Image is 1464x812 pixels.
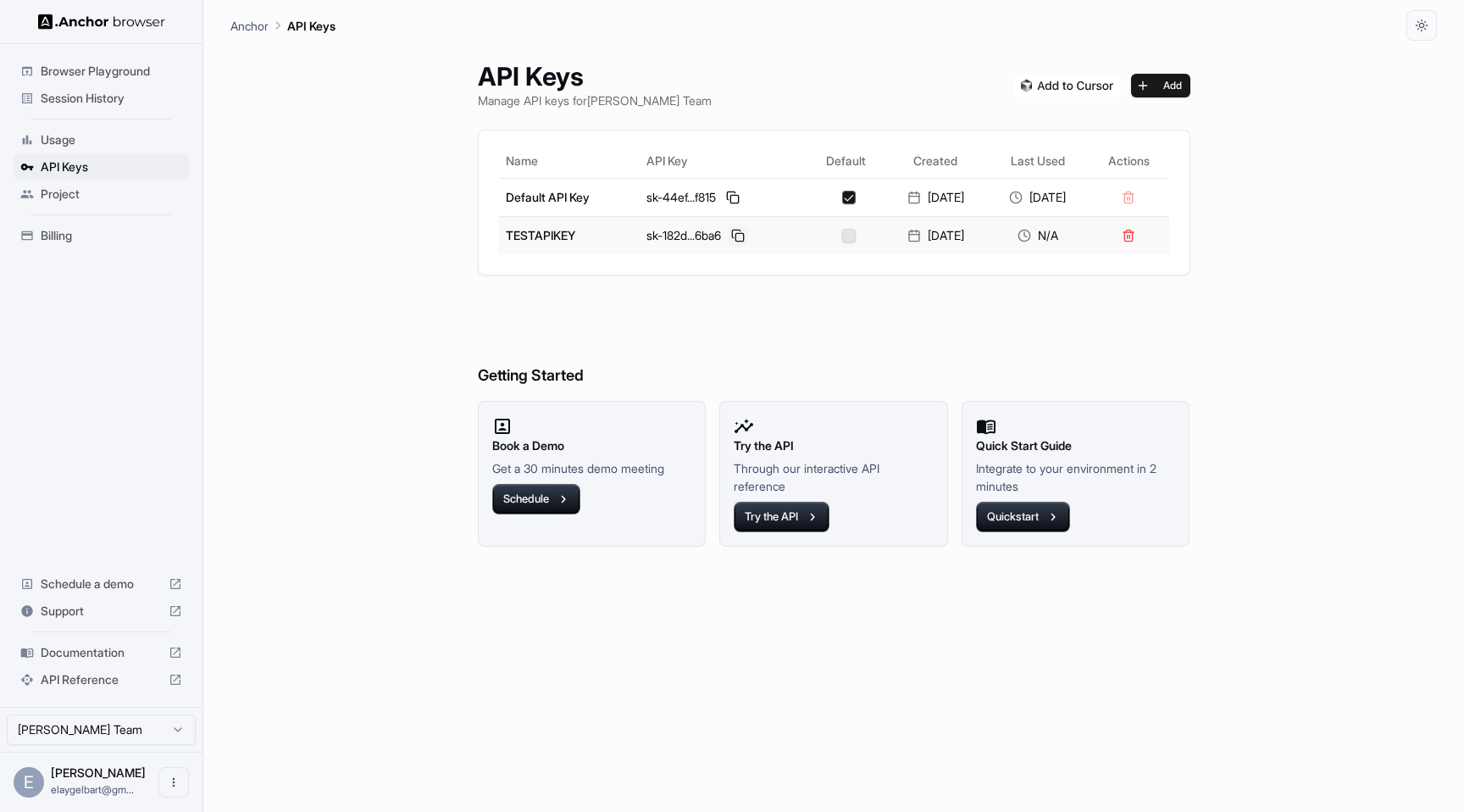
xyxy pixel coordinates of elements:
[987,144,1089,178] th: Last Used
[646,225,800,246] div: sk-182d...6ba6
[728,225,748,246] button: Copy API key
[14,570,189,598] div: Schedule a demo
[14,85,189,112] div: Session History
[807,144,884,178] th: Default
[230,17,269,35] p: Anchor
[723,187,743,208] button: Copy API key
[41,159,182,175] span: API Keys
[41,131,182,148] span: Usage
[41,227,182,244] span: Billing
[1131,74,1190,97] button: Add
[41,644,162,661] span: Documentation
[1089,144,1168,178] th: Actions
[994,227,1082,244] div: N/A
[492,484,580,514] button: Schedule
[478,61,712,92] h1: API Keys
[976,437,1176,455] h2: Quick Start Guide
[51,783,134,796] span: elaygelbart@gmail.com
[734,459,934,495] p: Through our interactive API reference
[51,765,146,780] span: Elay Gelbart
[41,576,162,592] span: Schedule a demo
[14,639,189,666] div: Documentation
[492,459,692,477] p: Get a 30 minutes demo meeting
[492,437,692,455] h2: Book a Demo
[158,767,189,798] button: Open menu
[41,90,182,107] span: Session History
[14,666,189,693] div: API Reference
[478,92,712,109] p: Manage API keys for [PERSON_NAME] Team
[14,767,44,798] div: E
[1014,74,1121,97] img: Add anchorbrowser MCP server to Cursor
[41,186,182,203] span: Project
[734,437,934,455] h2: Try the API
[499,144,640,178] th: Name
[499,216,640,254] td: TESTAPIKEY
[891,227,979,244] div: [DATE]
[287,17,335,35] p: API Keys
[14,58,189,85] div: Browser Playground
[38,14,165,30] img: Anchor Logo
[976,459,1176,495] p: Integrate to your environment in 2 minutes
[14,222,189,249] div: Billing
[14,153,189,181] div: API Keys
[884,144,986,178] th: Created
[891,189,979,206] div: [DATE]
[41,603,162,620] span: Support
[640,144,807,178] th: API Key
[14,598,189,625] div: Support
[734,502,829,532] button: Try the API
[478,296,1190,388] h6: Getting Started
[14,126,189,153] div: Usage
[14,181,189,208] div: Project
[41,671,162,688] span: API Reference
[41,63,182,80] span: Browser Playground
[976,502,1070,532] button: Quickstart
[499,178,640,216] td: Default API Key
[230,16,335,35] nav: breadcrumb
[994,189,1082,206] div: [DATE]
[646,187,800,208] div: sk-44ef...f815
